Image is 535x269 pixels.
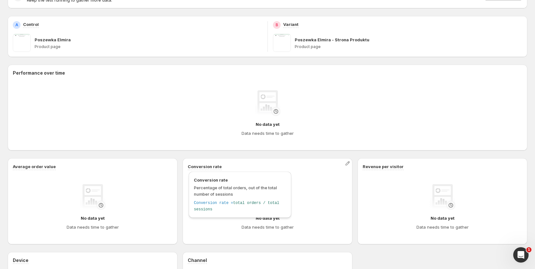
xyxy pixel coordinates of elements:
h3: Average order value [13,163,56,170]
img: No data yet [80,184,105,210]
p: Poszewka Elmira - Strona Produktu [295,37,369,43]
p: Variant [283,21,299,28]
img: Poszewka Elmira [13,34,31,52]
h4: Data needs time to gather [67,224,119,230]
h2: A [15,22,18,28]
h4: No data yet [81,215,105,221]
span: 1 [526,247,531,252]
iframe: Intercom live chat [513,247,529,263]
img: No data yet [430,184,455,210]
h4: Data needs time to gather [416,224,469,230]
h3: Conversion rate [188,163,222,170]
h3: Channel [188,257,207,264]
p: Control [23,21,39,28]
h2: Performance over time [13,70,522,76]
img: Poszewka Elmira - Strona Produktu [273,34,291,52]
h2: B [276,22,278,28]
h3: Device [13,257,29,264]
h3: Revenue per visitor [363,163,404,170]
h4: Data needs time to gather [242,130,294,136]
span: Conversion rate [194,177,286,183]
p: Product page [295,44,523,49]
span: Conversion rate = [194,201,233,205]
h4: No data yet [256,121,280,127]
h4: Data needs time to gather [242,224,294,230]
p: Product page [35,44,262,49]
img: No data yet [255,90,280,116]
span: total orders / total sessions [194,201,279,212]
p: Poszewka Elmira [35,37,71,43]
span: Percentage of total orders, out of the total number of sessions [194,185,277,197]
h4: No data yet [431,215,455,221]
